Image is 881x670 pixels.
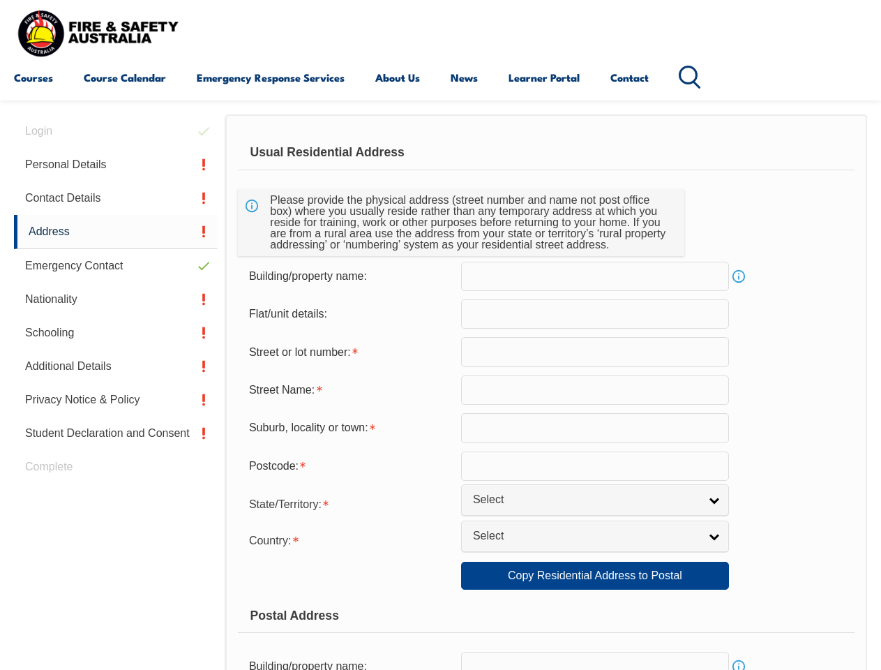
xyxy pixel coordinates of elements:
[238,598,854,633] div: Postal Address
[461,562,729,590] a: Copy Residential Address to Postal
[14,383,218,417] a: Privacy Notice & Policy
[14,61,53,94] a: Courses
[14,417,218,450] a: Student Declaration and Consent
[14,283,218,316] a: Nationality
[238,377,461,403] div: Street Name is required.
[238,135,854,170] div: Usual Residential Address
[610,61,649,94] a: Contact
[249,498,322,510] span: State/Territory:
[238,453,461,479] div: Postcode is required.
[14,148,218,181] a: Personal Details
[238,526,461,553] div: Country is required.
[14,215,218,249] a: Address
[14,249,218,283] a: Emergency Contact
[14,350,218,383] a: Additional Details
[451,61,478,94] a: News
[729,267,748,286] a: Info
[238,301,461,327] div: Flat/unit details:
[238,263,461,290] div: Building/property name:
[84,61,166,94] a: Course Calendar
[264,189,673,256] div: Please provide the physical address (street number and name not post office box) where you usuall...
[249,535,291,546] span: Country:
[509,61,580,94] a: Learner Portal
[197,61,345,94] a: Emergency Response Services
[375,61,420,94] a: About Us
[238,338,461,365] div: Street or lot number is required.
[238,489,461,517] div: State/Territory is required.
[473,493,699,507] span: Select
[473,529,699,544] span: Select
[14,181,218,215] a: Contact Details
[238,415,461,441] div: Suburb, locality or town is required.
[14,316,218,350] a: Schooling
